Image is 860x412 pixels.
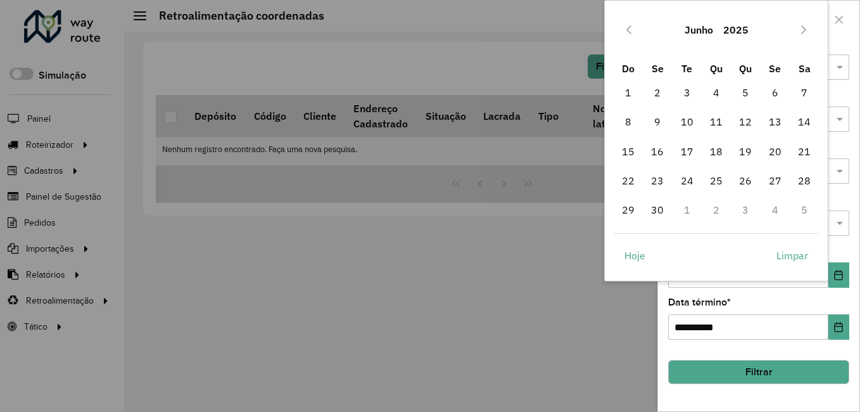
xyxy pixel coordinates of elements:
td: 16 [643,137,672,166]
td: 11 [702,107,731,136]
span: 21 [792,139,817,164]
span: 14 [792,109,817,134]
span: 17 [674,139,700,164]
td: 4 [702,78,731,107]
td: 7 [790,78,819,107]
button: Choose Month [680,15,718,45]
span: 16 [645,139,670,164]
td: 22 [614,166,643,195]
td: 2 [702,195,731,224]
button: Choose Date [828,314,849,340]
span: Qu [739,62,752,75]
span: 28 [792,168,817,193]
td: 1 [614,78,643,107]
td: 3 [731,195,760,224]
td: 21 [790,137,819,166]
span: 9 [645,109,670,134]
td: 17 [672,137,701,166]
span: 2 [645,80,670,105]
span: 24 [674,168,700,193]
span: Hoje [624,248,645,263]
span: Te [681,62,692,75]
span: 23 [645,168,670,193]
td: 1 [672,195,701,224]
span: Se [769,62,781,75]
td: 23 [643,166,672,195]
button: Choose Year [718,15,754,45]
td: 26 [731,166,760,195]
span: 13 [762,109,788,134]
span: 18 [704,139,729,164]
td: 12 [731,107,760,136]
span: Se [652,62,664,75]
span: Do [622,62,635,75]
td: 30 [643,195,672,224]
span: 1 [616,80,641,105]
button: Hoje [614,243,656,268]
span: 11 [704,109,729,134]
span: 25 [704,168,729,193]
span: 8 [616,109,641,134]
td: 3 [672,78,701,107]
span: 30 [645,197,670,222]
td: 4 [761,195,790,224]
td: 18 [702,137,731,166]
span: 4 [704,80,729,105]
td: 5 [790,195,819,224]
td: 13 [761,107,790,136]
span: 20 [762,139,788,164]
td: 29 [614,195,643,224]
td: 5 [731,78,760,107]
span: 6 [762,80,788,105]
button: Next Month [794,20,814,40]
td: 15 [614,137,643,166]
td: 14 [790,107,819,136]
span: 29 [616,197,641,222]
td: 20 [761,137,790,166]
td: 10 [672,107,701,136]
td: 19 [731,137,760,166]
td: 25 [702,166,731,195]
span: 15 [616,139,641,164]
label: Data término [668,295,731,310]
span: Sa [799,62,811,75]
button: Choose Date [828,262,849,288]
td: 8 [614,107,643,136]
button: Previous Month [619,20,639,40]
span: 5 [733,80,758,105]
td: 24 [672,166,701,195]
span: 19 [733,139,758,164]
button: Filtrar [668,360,849,384]
span: 12 [733,109,758,134]
span: 27 [762,168,788,193]
span: 26 [733,168,758,193]
td: 6 [761,78,790,107]
span: Limpar [776,248,808,263]
span: 3 [674,80,700,105]
td: 28 [790,166,819,195]
button: Limpar [766,243,819,268]
span: 7 [792,80,817,105]
span: 22 [616,168,641,193]
span: 10 [674,109,700,134]
span: Qu [710,62,723,75]
td: 9 [643,107,672,136]
td: 27 [761,166,790,195]
td: 2 [643,78,672,107]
